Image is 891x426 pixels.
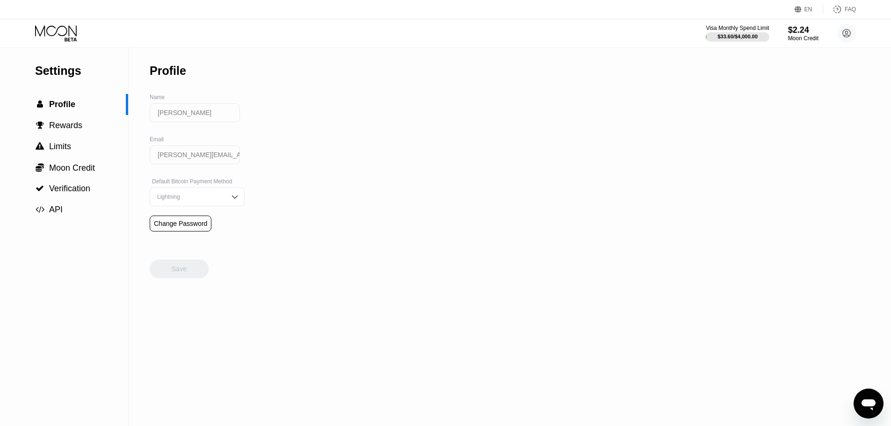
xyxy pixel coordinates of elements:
[37,100,43,108] span: 
[154,220,207,227] div: Change Password
[36,205,44,214] span: 
[35,121,44,130] div: 
[788,25,819,42] div: $2.24Moon Credit
[35,184,44,193] div: 
[49,163,95,173] span: Moon Credit
[150,216,211,231] div: Change Password
[717,34,758,39] div: $33.60 / $4,000.00
[795,5,823,14] div: EN
[706,25,769,42] div: Visa Monthly Spend Limit$33.60/$4,000.00
[49,184,90,193] span: Verification
[823,5,856,14] div: FAQ
[36,163,44,172] span: 
[36,142,44,151] span: 
[35,163,44,172] div: 
[49,142,71,151] span: Limits
[150,136,245,143] div: Email
[706,25,769,31] div: Visa Monthly Spend Limit
[788,35,819,42] div: Moon Credit
[150,178,245,185] div: Default Bitcoin Payment Method
[49,205,63,214] span: API
[845,6,856,13] div: FAQ
[35,100,44,108] div: 
[49,100,75,109] span: Profile
[35,142,44,151] div: 
[150,94,245,101] div: Name
[35,64,128,78] div: Settings
[788,25,819,35] div: $2.24
[854,389,884,419] iframe: Button to launch messaging window
[35,205,44,214] div: 
[49,121,82,130] span: Rewards
[150,64,186,78] div: Profile
[804,6,812,13] div: EN
[36,184,44,193] span: 
[36,121,44,130] span: 
[155,194,225,200] div: Lightning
